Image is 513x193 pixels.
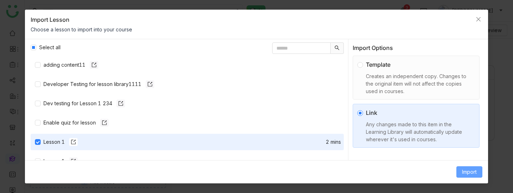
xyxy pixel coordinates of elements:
div: Any changes made to this item in the Learning Library will automatically update wherever it's use... [366,121,472,143]
div: adding content11 [43,61,98,69]
div: Lesson 1 [43,138,78,146]
div: Link [366,108,472,117]
div: Dev testing for Lesson 1 234 [43,100,125,107]
div: 2 mins [326,138,341,146]
div: Choose a lesson to import into your course [31,26,470,33]
div: Lesson 1 [43,157,78,165]
div: Import Options [353,44,482,52]
div: Import Lesson [31,15,470,24]
button: Close [469,10,488,29]
button: Import [456,166,482,178]
div: Developer Testing for lesson library1111 [43,80,154,88]
span: Import [462,168,477,176]
div: Creates an independent copy. Changes to the original item will not affect the copies used in cour... [366,72,472,95]
div: Enable quiz for lesson [43,119,109,127]
span: Select all [36,44,63,51]
div: Template [366,60,472,69]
